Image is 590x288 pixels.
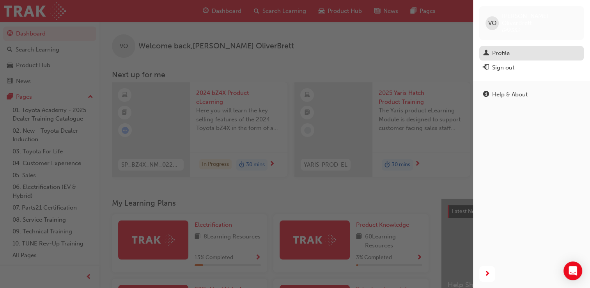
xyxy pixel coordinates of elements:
div: Sign out [492,63,514,72]
div: Open Intercom Messenger [563,261,582,280]
div: Help & About [492,90,528,99]
button: Sign out [479,60,584,75]
span: man-icon [483,50,489,57]
div: Profile [492,49,510,58]
span: next-icon [484,269,490,279]
a: Profile [479,46,584,60]
span: [PERSON_NAME] OliverBrett [502,12,578,27]
a: Help & About [479,87,584,102]
span: 642352 [502,27,521,34]
span: exit-icon [483,64,489,71]
span: info-icon [483,91,489,98]
span: VO [488,19,496,28]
